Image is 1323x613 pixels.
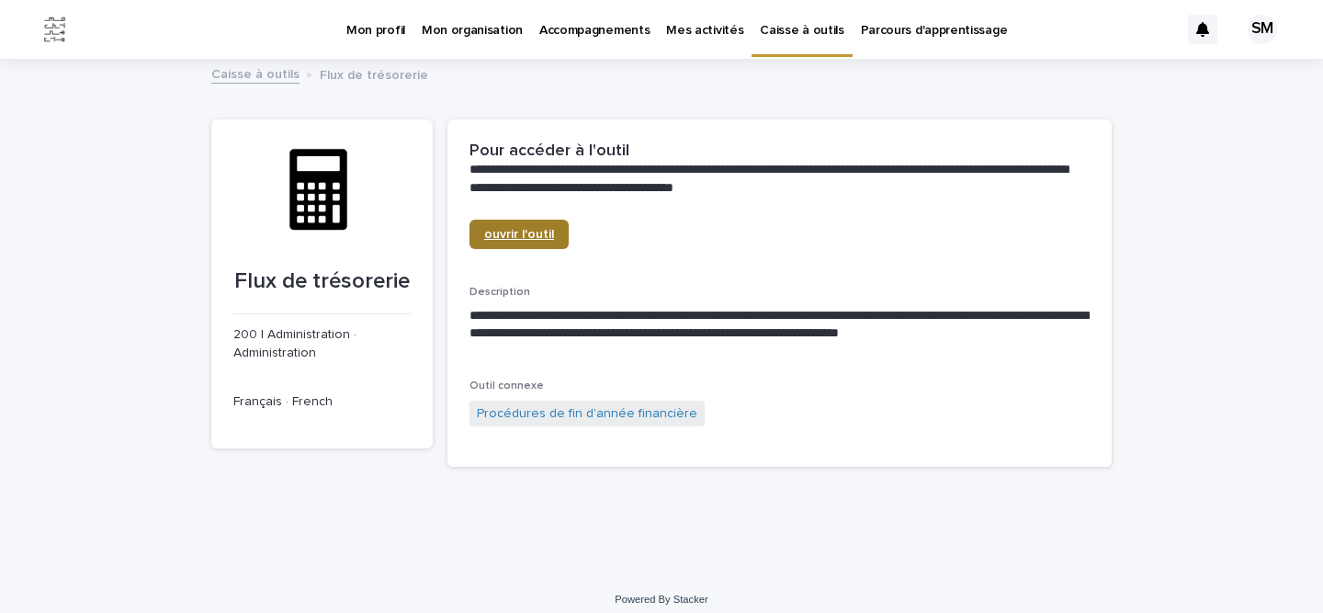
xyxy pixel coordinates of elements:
a: Procédures de fin d'année financière [477,404,697,424]
img: Jx8JiDZqSLW7pnA6nIo1 [37,11,73,48]
h2: Pour accéder à l'outil [469,142,629,162]
p: Flux de trésorerie [233,268,411,295]
p: Français · French [233,392,411,412]
span: Outil connexe [469,380,544,392]
a: Caisse à outils [211,62,300,84]
div: SM [1248,15,1277,44]
span: Description [469,287,530,298]
p: 200 | Administration · Administration [233,325,411,364]
a: ouvrir l'outil [469,220,569,249]
span: ouvrir l'outil [484,228,554,241]
p: Flux de trésorerie [320,63,428,84]
a: Powered By Stacker [615,594,707,605]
